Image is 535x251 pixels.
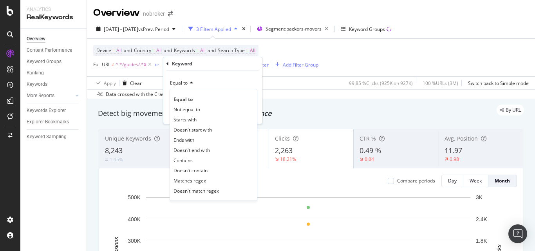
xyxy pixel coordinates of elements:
[128,216,141,222] text: 400K
[463,175,488,187] button: Week
[349,26,385,33] div: Keyword Groups
[448,177,457,184] div: Day
[365,156,374,163] div: 0.04
[275,135,290,142] span: Clicks
[134,47,151,54] span: Country
[27,13,80,22] div: RealKeywords
[272,60,318,69] button: Add Filter Group
[174,106,200,113] span: Not equal to
[240,25,247,33] div: times
[280,156,296,163] div: 18.21%
[93,23,179,35] button: [DATE] - [DATE]vsPrev. Period
[445,135,478,142] span: Avg. Position
[174,167,208,174] span: Doesn't contain
[124,47,132,54] span: and
[27,118,81,126] a: Explorer Bookmarks
[27,69,44,77] div: Ranking
[170,79,188,86] span: Equal to
[156,45,162,56] span: All
[174,116,197,123] span: Starts with
[27,46,81,54] a: Content Performance
[468,80,529,87] div: Switch back to Simple mode
[164,47,172,54] span: and
[476,216,487,222] text: 2.4K
[27,92,73,100] a: More Reports
[495,177,510,184] div: Month
[174,96,193,103] span: Equal to
[105,135,151,142] span: Unique Keywords
[360,135,376,142] span: CTR %
[506,108,521,112] span: By URL
[27,133,81,141] a: Keyword Sampling
[27,35,81,43] a: Overview
[27,80,81,88] a: Keywords
[105,146,123,155] span: 8,243
[196,47,199,54] span: =
[112,61,114,68] span: ≠
[254,23,331,35] button: Segment:packers-movers
[104,80,116,87] div: Apply
[174,177,206,184] span: Matches regex
[27,107,66,115] div: Keywords Explorer
[476,194,483,200] text: 3K
[27,118,69,126] div: Explorer Bookmarks
[119,77,142,89] button: Clear
[138,26,169,33] span: vs Prev. Period
[163,61,181,68] span: Keyword
[266,25,322,32] span: Segment: packers-movers
[27,46,72,54] div: Content Performance
[508,224,527,243] div: Open Intercom Messenger
[27,80,47,88] div: Keywords
[27,69,81,77] a: Ranking
[93,77,116,89] button: Apply
[172,60,192,67] div: Keyword
[168,11,173,16] div: arrow-right-arrow-left
[441,175,463,187] button: Day
[128,238,141,244] text: 300K
[250,45,255,56] span: All
[155,61,159,68] button: or
[476,238,487,244] text: 1.8K
[174,137,194,143] span: Ends with
[128,194,141,200] text: 500K
[218,47,245,54] span: Search Type
[93,6,140,20] div: Overview
[497,105,524,116] div: legacy label
[96,47,111,54] span: Device
[27,35,45,43] div: Overview
[338,23,394,35] button: Keyword Groups
[143,10,165,18] div: nobroker
[27,92,54,100] div: More Reports
[450,156,459,163] div: 0.98
[106,91,167,98] div: Data crossed with the Crawl
[104,26,138,33] span: [DATE] - [DATE]
[445,146,462,155] span: 11.97
[116,45,122,56] span: All
[275,146,293,155] span: 2,263
[208,47,216,54] span: and
[349,80,413,87] div: 99.85 % Clicks ( 925K on 927K )
[397,177,435,184] div: Compare periods
[283,61,318,68] div: Add Filter Group
[27,133,67,141] div: Keyword Sampling
[166,110,191,117] button: Cancel
[174,47,195,54] span: Keywords
[93,61,110,68] span: Full URL
[130,80,142,87] div: Clear
[360,146,381,155] span: 0.49 %
[174,188,219,194] span: Doesn't match regex
[246,47,249,54] span: =
[27,107,81,115] a: Keywords Explorer
[116,59,146,70] span: ^.*/guides/.*$
[423,80,458,87] div: 100 % URLs ( 3M )
[110,156,123,163] div: 1.95%
[27,58,81,66] a: Keyword Groups
[105,159,108,161] img: Equal
[174,147,210,153] span: Doesn't end with
[112,47,115,54] span: =
[27,6,80,13] div: Analytics
[27,58,61,66] div: Keyword Groups
[488,175,517,187] button: Month
[152,47,155,54] span: =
